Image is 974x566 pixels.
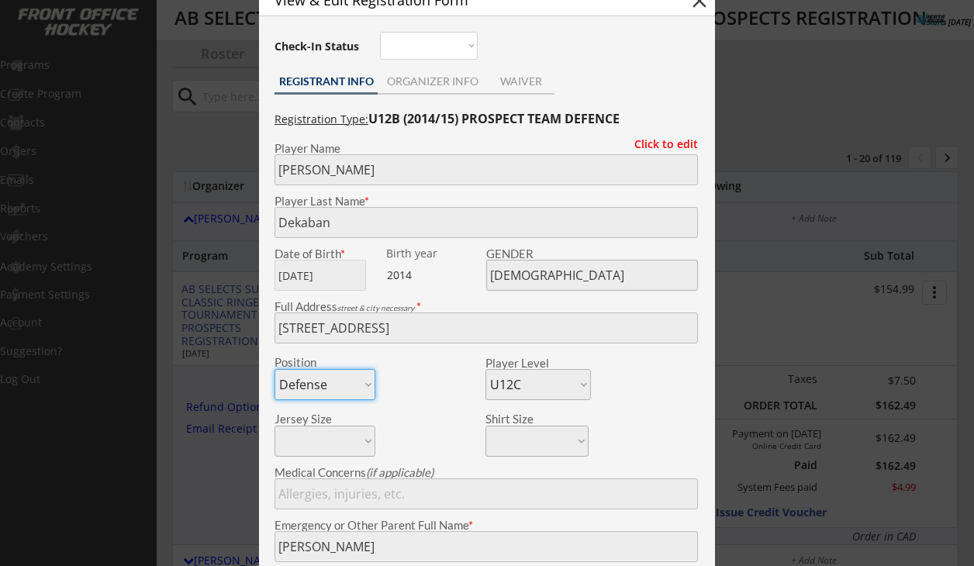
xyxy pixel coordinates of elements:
[275,478,698,509] input: Allergies, injuries, etc.
[486,248,698,260] div: GENDER
[387,267,484,283] div: 2014
[275,248,375,260] div: Date of Birth
[275,76,378,87] div: REGISTRANT INFO
[275,519,698,531] div: Emergency or Other Parent Full Name
[275,357,354,368] div: Position
[368,110,620,127] strong: U12B (2014/15) PROSPECT TEAM DEFENCE
[366,465,433,479] em: (if applicable)
[275,195,698,207] div: Player Last Name
[275,143,698,154] div: Player Name
[485,357,591,369] div: Player Level
[275,112,368,126] u: Registration Type:
[275,413,354,425] div: Jersey Size
[623,139,698,150] div: Click to edit
[337,303,414,312] em: street & city necessary
[275,301,698,312] div: Full Address
[487,76,554,87] div: WAIVER
[275,41,362,52] div: Check-In Status
[386,248,483,259] div: Birth year
[386,248,483,260] div: We are transitioning the system to collect and store date of birth instead of just birth year to ...
[275,467,698,478] div: Medical Concerns
[275,312,698,343] input: Street, City, Province/State
[485,413,565,425] div: Shirt Size
[378,76,487,87] div: ORGANIZER INFO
